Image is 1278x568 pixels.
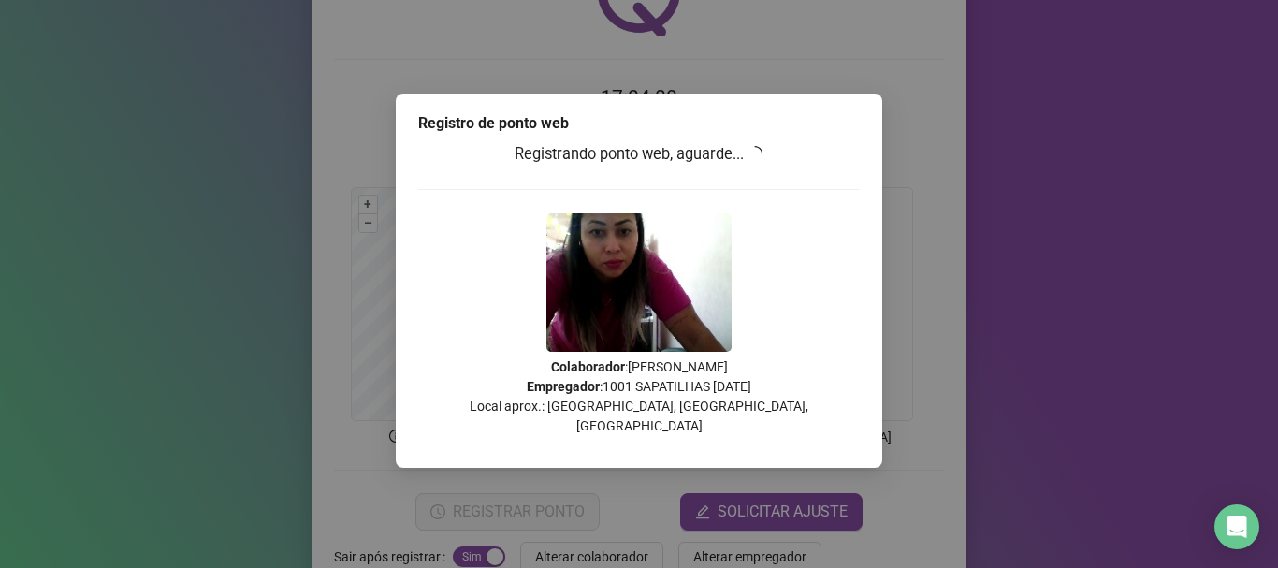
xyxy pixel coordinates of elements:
[551,359,625,374] strong: Colaborador
[418,357,860,436] p: : [PERSON_NAME] : 1001 SAPATILHAS [DATE] Local aprox.: [GEOGRAPHIC_DATA], [GEOGRAPHIC_DATA], [GEO...
[527,379,600,394] strong: Empregador
[748,146,762,161] span: loading
[1214,504,1259,549] div: Open Intercom Messenger
[546,213,732,352] img: 2Q==
[418,142,860,167] h3: Registrando ponto web, aguarde...
[418,112,860,135] div: Registro de ponto web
